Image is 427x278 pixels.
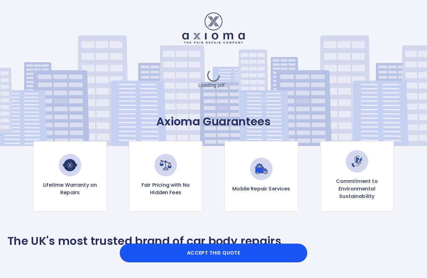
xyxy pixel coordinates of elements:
[325,178,389,200] p: Commitment to Environmental Sustainability
[120,244,307,262] button: Accept this Quote
[232,185,290,193] p: Mobile Repair Services
[134,181,197,196] p: Fair Pricing with No Hidden Fees
[250,158,273,180] img: Mobile Repair Services
[59,154,81,176] img: Lifetime Warranty on Repairs
[38,181,102,196] p: Lifetime Warranty on Repairs
[154,154,177,176] img: Fair Pricing with No Hidden Fees
[8,234,281,248] p: The UK's most trusted brand of car body repairs
[167,63,260,95] div: Loading pdf...
[182,13,245,43] img: Logo
[8,115,419,129] p: Axioma Guarantees
[346,150,368,173] img: Commitment to Environmental Sustainability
